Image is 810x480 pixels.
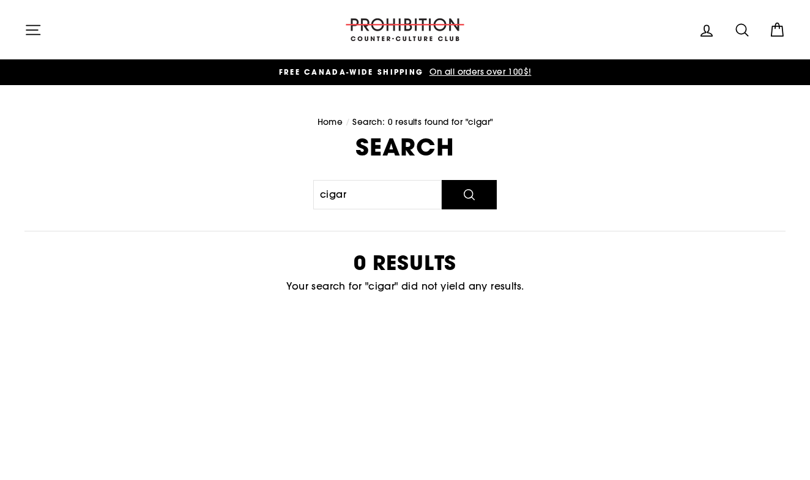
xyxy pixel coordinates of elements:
a: Home [318,116,343,127]
p: Your search for "cigar" did not yield any results. [24,279,786,294]
h2: 0 results [24,253,786,273]
nav: breadcrumbs [24,116,786,129]
span: / [346,116,350,127]
span: FREE CANADA-WIDE SHIPPING [279,67,424,77]
a: FREE CANADA-WIDE SHIPPING On all orders over 100$! [28,66,782,79]
h1: Search [24,135,786,159]
input: Search our store [313,180,442,209]
img: PROHIBITION COUNTER-CULTURE CLUB [344,18,466,41]
span: Search: 0 results found for "cigar" [352,116,492,127]
span: On all orders over 100$! [426,66,532,77]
